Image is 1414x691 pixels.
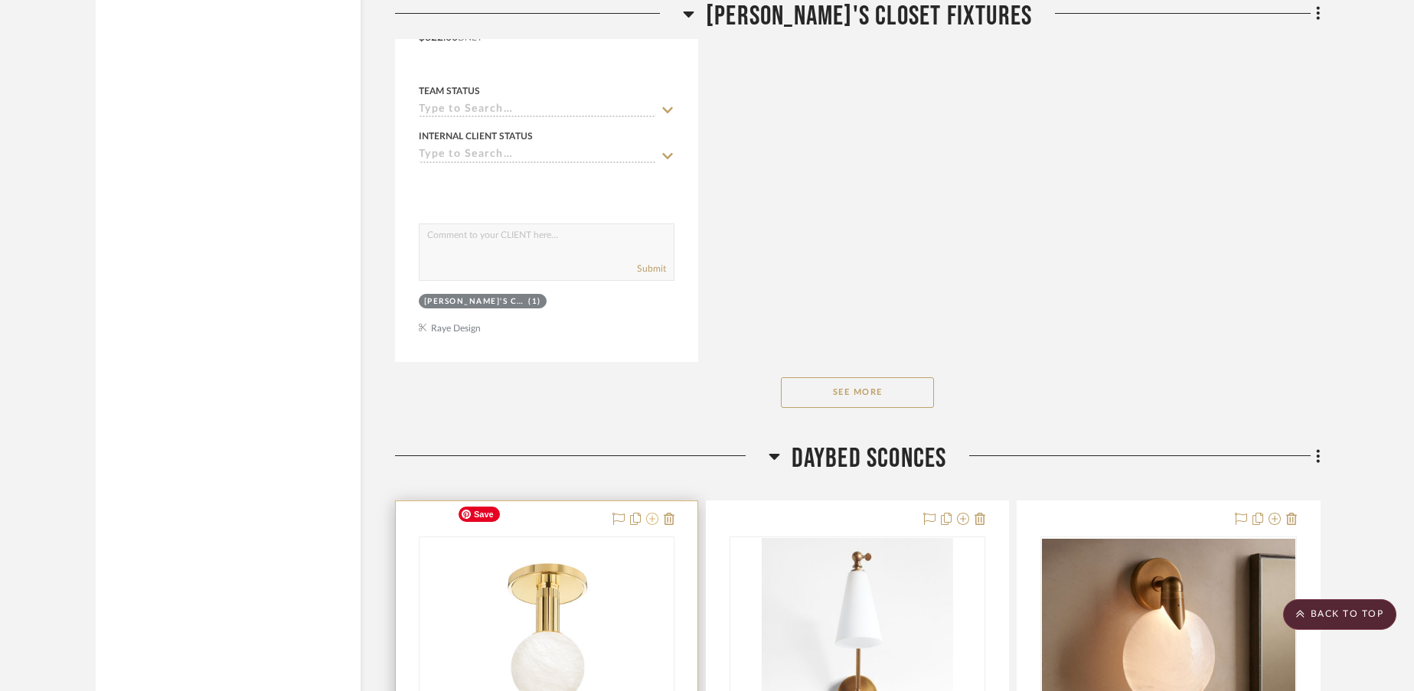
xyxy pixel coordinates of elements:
div: Team Status [419,84,480,98]
input: Type to Search… [419,103,656,118]
span: Save [459,507,500,522]
span: Daybed sconces [792,442,947,475]
div: (1) [528,296,541,308]
input: Type to Search… [419,148,656,163]
button: See More [781,377,934,408]
scroll-to-top-button: BACK TO TOP [1283,599,1396,630]
div: Internal Client Status [419,129,533,143]
button: Submit [637,262,666,275]
div: [PERSON_NAME]'s closet fixtures [424,296,525,308]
